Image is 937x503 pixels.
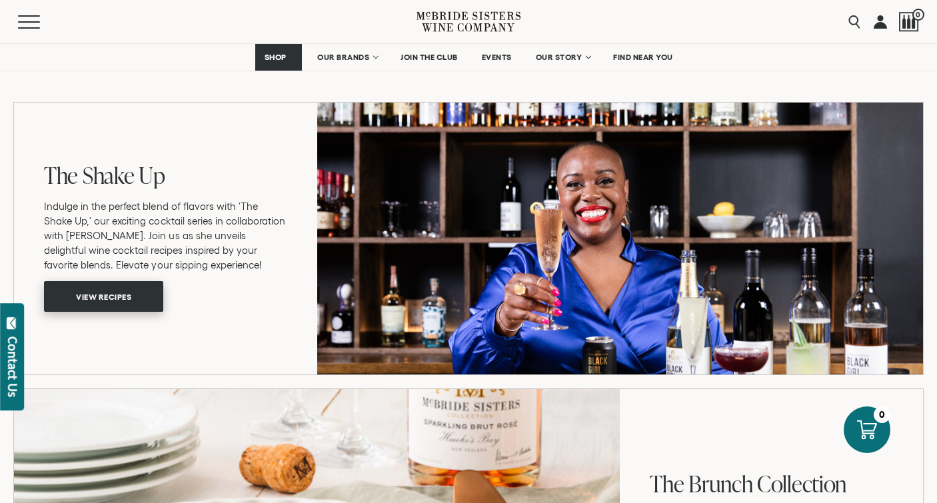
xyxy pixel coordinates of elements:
[757,468,846,499] span: Collection
[83,159,135,191] span: Shake
[44,199,287,272] p: Indulge in the perfect blend of flavors with 'The Shake Up,' our exciting cocktail series in coll...
[527,44,598,71] a: OUR STORY
[688,468,752,499] span: Brunch
[401,53,458,62] span: JOIN THE CLUB
[255,44,302,71] a: SHOP
[482,53,512,62] span: EVENTS
[874,406,890,423] div: 0
[6,336,19,397] div: Contact Us
[613,53,673,62] span: FIND NEAR YOU
[139,159,165,191] span: Up
[317,53,369,62] span: OUR BRANDS
[536,53,582,62] span: OUR STORY
[392,44,467,71] a: JOIN THE CLUB
[604,44,682,71] a: FIND NEAR YOU
[44,159,78,191] span: The
[44,281,163,312] button: View recipes
[53,283,155,309] span: View recipes
[264,53,287,62] span: SHOP
[473,44,520,71] a: EVENTS
[13,101,924,374] a: The Shake Up Indulge in the perfect blend of flavors with 'The Shake Up,' our exciting cocktail s...
[912,9,924,21] span: 0
[18,15,66,29] button: Mobile Menu Trigger
[650,468,684,499] span: The
[309,44,385,71] a: OUR BRANDS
